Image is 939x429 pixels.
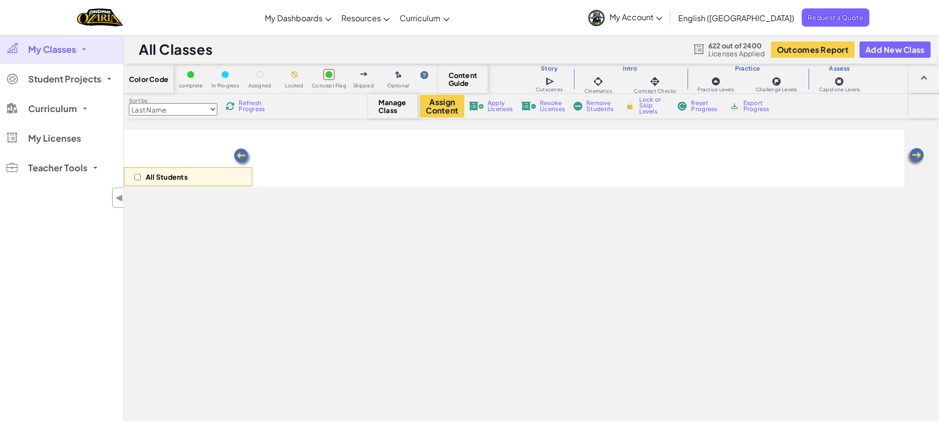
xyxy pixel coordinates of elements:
span: Concept Flag [312,83,346,88]
span: Refresh Progress [239,100,269,112]
span: Apply Licenses [488,100,513,112]
span: Teacher Tools [28,163,87,172]
span: Cinematics [584,88,612,94]
span: Reset Progress [691,100,721,112]
h3: Intro [573,65,687,73]
span: Skipped [353,83,374,88]
span: Cutscenes [536,87,563,92]
img: IconInteractive.svg [648,75,662,88]
span: Curriculum [400,13,441,23]
h3: Story [525,65,573,73]
span: English ([GEOGRAPHIC_DATA]) [678,13,794,23]
span: Locked [285,83,303,88]
h3: Assess [808,65,871,73]
img: IconReload.svg [226,102,235,111]
span: Manage Class [378,98,408,114]
img: Arrow_Left.png [905,147,925,167]
a: Curriculum [395,4,454,31]
span: Optional [387,83,409,88]
label: Sort by [129,97,217,105]
h1: All Classes [139,40,212,59]
span: Practice Levels [697,87,734,92]
h3: Practice [687,65,808,73]
img: IconCapstoneLevel.svg [834,77,844,86]
span: ◀ [115,191,123,205]
img: IconSkippedLevel.svg [360,72,367,76]
img: IconLock.svg [625,101,635,110]
button: Outcomes Report [771,41,855,58]
a: Ozaria by CodeCombat logo [77,7,123,28]
img: Home [77,7,123,28]
span: Assigned [248,83,272,88]
span: Resources [341,13,381,23]
span: Content Guide [449,71,478,87]
span: Lock or Skip Levels [639,97,668,115]
img: IconArchive.svg [730,102,739,111]
span: My Classes [28,45,76,54]
a: My Account [583,2,667,33]
img: IconChallengeLevel.svg [772,77,781,86]
img: IconCutscene.svg [545,76,556,87]
img: Arrow_Left.png [233,148,252,167]
span: Export Progress [743,100,774,112]
img: avatar [588,10,605,26]
span: 622 out of 2400 [708,41,765,49]
span: complete [179,83,203,88]
button: Add New Class [859,41,931,58]
img: IconPracticeLevel.svg [711,77,721,86]
span: My Dashboards [265,13,323,23]
span: Challenge Levels [756,87,797,92]
span: Revoke Licenses [540,100,565,112]
img: IconLicenseApply.svg [469,102,484,111]
img: IconHint.svg [420,71,428,79]
span: Student Projects [28,75,101,83]
a: My Dashboards [260,4,336,31]
span: Remove Students [586,100,616,112]
img: IconCinematic.svg [591,75,605,88]
a: Request a Quote [802,8,869,27]
span: Curriculum [28,104,77,113]
span: Capstone Levels [819,87,860,92]
button: Assign Content [420,95,464,117]
span: Color Code [129,75,168,83]
img: IconOptionalLevel.svg [395,71,402,79]
p: All Students [146,173,188,181]
span: In Progress [211,83,239,88]
span: My Account [610,12,662,22]
img: IconRemoveStudents.svg [573,102,582,111]
img: IconLicenseRevoke.svg [521,102,536,111]
span: Concept Checks [634,88,676,94]
a: English ([GEOGRAPHIC_DATA]) [673,4,799,31]
span: My Licenses [28,134,81,143]
img: IconReset.svg [677,102,687,111]
a: Resources [336,4,395,31]
span: Licenses Applied [708,49,765,57]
